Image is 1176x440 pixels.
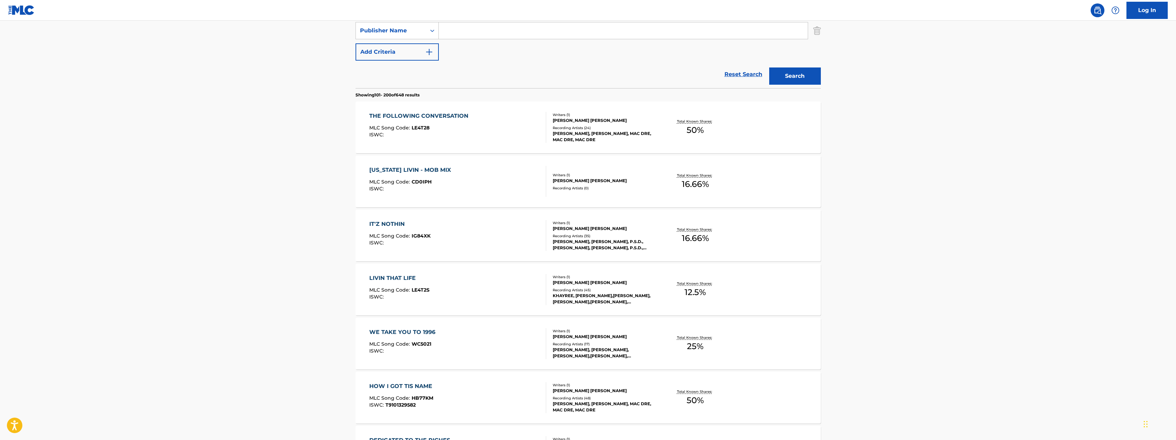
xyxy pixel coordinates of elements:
div: Drag [1144,414,1148,434]
span: 16.66 % [682,178,709,190]
span: MLC Song Code : [369,341,412,347]
p: Showing 101 - 200 of 648 results [356,92,420,98]
div: Writers ( 1 ) [553,220,657,226]
span: 50 % [687,394,704,407]
span: LE4T28 [412,125,430,131]
button: Add Criteria [356,43,439,61]
div: [PERSON_NAME] [PERSON_NAME] [553,117,657,124]
a: LIVIN THAT LIFEMLC Song Code:LE4T2SISWC:Writers (1)[PERSON_NAME] [PERSON_NAME]Recording Artists (... [356,264,821,315]
span: ISWC : [369,240,385,246]
span: 25 % [687,340,703,353]
div: [PERSON_NAME] [PERSON_NAME] [553,226,657,232]
div: [PERSON_NAME], [PERSON_NAME], MAC DRE, MAC DRE, MAC DRE [553,130,657,143]
div: [PERSON_NAME], [PERSON_NAME], [PERSON_NAME],[PERSON_NAME], [PERSON_NAME], [PERSON_NAME], [PERSON_... [553,347,657,359]
a: Log In [1126,2,1168,19]
div: Recording Artists ( 0 ) [553,186,657,191]
a: Public Search [1091,3,1104,17]
div: IT'Z NOTHIN [369,220,431,228]
span: MLC Song Code : [369,287,412,293]
p: Total Known Shares: [677,335,714,340]
div: [PERSON_NAME], [PERSON_NAME], P.S.D., [PERSON_NAME], [PERSON_NAME], P.S.D., [PERSON_NAME], MAC DR... [553,239,657,251]
span: MLC Song Code : [369,233,412,239]
div: [PERSON_NAME] [PERSON_NAME] [553,334,657,340]
div: Writers ( 1 ) [553,328,657,334]
p: Total Known Shares: [677,173,714,178]
div: Writers ( 1 ) [553,172,657,178]
span: ISWC : [369,402,385,408]
img: help [1111,6,1120,14]
div: HOW I GOT TIS NAME [369,382,436,390]
div: Writers ( 1 ) [553,112,657,117]
a: HOW I GOT TIS NAMEMLC Song Code:HB77KMISWC:T9101329582Writers (1)[PERSON_NAME] [PERSON_NAME]Recor... [356,372,821,423]
img: Delete Criterion [813,22,821,39]
button: Search [769,67,821,85]
span: 12.5 % [685,286,706,298]
div: Recording Artists ( 35 ) [553,233,657,239]
span: ISWC : [369,186,385,192]
p: Total Known Shares: [677,281,714,286]
div: KHAYREE, [PERSON_NAME],[PERSON_NAME],[PERSON_NAME],[PERSON_NAME], [PERSON_NAME], [PERSON_NAME] [553,293,657,305]
div: Recording Artists ( 24 ) [553,125,657,130]
a: IT'Z NOTHINMLC Song Code:IG84XKISWC:Writers (1)[PERSON_NAME] [PERSON_NAME]Recording Artists (35)[... [356,210,821,261]
span: WC5021 [412,341,431,347]
div: LIVIN THAT LIFE [369,274,430,282]
span: MLC Song Code : [369,125,412,131]
div: Recording Artists ( 48 ) [553,396,657,401]
span: T9101329582 [385,402,416,408]
div: Writers ( 1 ) [553,274,657,280]
span: HB77KM [412,395,433,401]
span: ISWC : [369,348,385,354]
iframe: Chat Widget [1142,407,1176,440]
p: Total Known Shares: [677,227,714,232]
span: LE4T2S [412,287,430,293]
span: IG84XK [412,233,431,239]
div: [PERSON_NAME] [PERSON_NAME] [553,178,657,184]
form: Search Form [356,1,821,88]
p: Total Known Shares: [677,119,714,124]
span: MLC Song Code : [369,395,412,401]
div: Publisher Name [360,27,422,35]
div: THE FOLLOWING CONVERSATION [369,112,472,120]
div: [PERSON_NAME] [PERSON_NAME] [553,280,657,286]
div: [PERSON_NAME], [PERSON_NAME], MAC DRE, MAC DRE, MAC DRE [553,401,657,413]
div: Recording Artists ( 45 ) [553,287,657,293]
span: CD0IPH [412,179,432,185]
a: WE TAKE YOU TO 1996MLC Song Code:WC5021ISWC:Writers (1)[PERSON_NAME] [PERSON_NAME]Recording Artis... [356,318,821,369]
a: THE FOLLOWING CONVERSATIONMLC Song Code:LE4T28ISWC:Writers (1)[PERSON_NAME] [PERSON_NAME]Recordin... [356,102,821,153]
a: [US_STATE] LIVIN - MOB MIXMLC Song Code:CD0IPHISWC:Writers (1)[PERSON_NAME] [PERSON_NAME]Recordin... [356,156,821,207]
img: MLC Logo [8,5,35,15]
div: Help [1109,3,1122,17]
a: Reset Search [721,67,766,82]
span: 50 % [687,124,704,136]
div: Writers ( 1 ) [553,383,657,388]
span: MLC Song Code : [369,179,412,185]
div: WE TAKE YOU TO 1996 [369,328,439,336]
span: ISWC : [369,294,385,300]
div: [PERSON_NAME] [PERSON_NAME] [553,388,657,394]
p: Total Known Shares: [677,389,714,394]
div: [US_STATE] LIVIN - MOB MIX [369,166,454,174]
span: ISWC : [369,132,385,138]
span: 16.66 % [682,232,709,244]
img: 9d2ae6d4665cec9f34b9.svg [425,48,433,56]
div: Recording Artists ( 17 ) [553,342,657,347]
img: search [1093,6,1102,14]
